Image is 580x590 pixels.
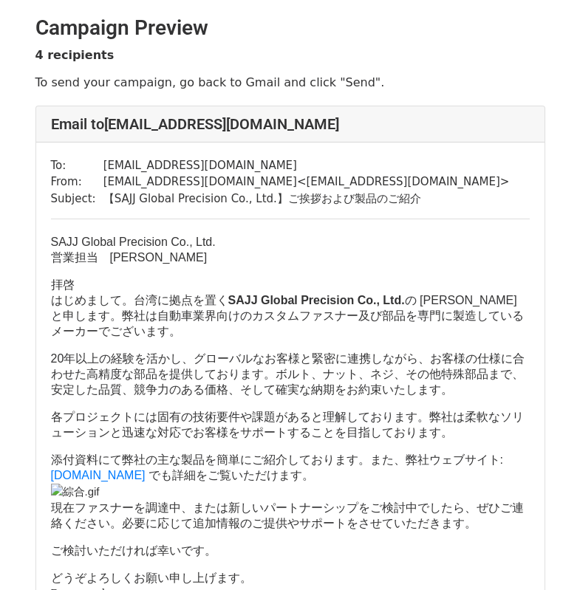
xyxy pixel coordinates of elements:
[51,278,524,337] font: 拝啓 はじめまして。台湾に拠点を置く の [PERSON_NAME] と申します。 弊社は自動車業界向けのカスタムファスナー及び部品を専門に製造 しているメーカーでございます。
[35,16,545,41] h2: Campaign Preview
[51,572,252,584] font: どうぞよろしくお願い申し上げます。
[51,484,100,501] img: 綜合.gif
[51,469,146,481] a: [DOMAIN_NAME]
[228,294,405,306] strong: SAJJ Global Precision Co., Ltd.
[51,236,216,264] font: SAJJ Global Precision Co., Ltd. 営業担当 [PERSON_NAME]
[35,48,115,62] strong: 4 recipients
[51,352,525,396] font: 20年以上の経験を活かし、 グローバルなお客様と緊密に連携しながら、 お客様の仕様に合わせた高精度な部品を提供しております。 ボルト、ナット、ネジ、その他特殊部品まで、安定した品質、 競争力のあ...
[51,411,524,439] font: 各プロジェクトには固有の技術要件や課題があると理解しておりま す。 弊社は柔軟なソリューションと迅速な対応でお客様をサポートする ことを目指しております。
[103,191,510,207] td: 【SAJJ Global Precision Co., Ltd.】ご挨拶および製品のご紹介
[103,174,510,191] td: [EMAIL_ADDRESS][DOMAIN_NAME] < [EMAIL_ADDRESS][DOMAIN_NAME] >
[35,75,545,90] p: To send your campaign, go back to Gmail and click "Send".
[103,157,510,174] td: [EMAIL_ADDRESS][DOMAIN_NAME]
[51,544,216,557] font: ご検討いただければ幸いです。
[51,453,503,481] font: 添付資料にて弊社の主な製品を簡単にご紹介しております。また、 弊社ウェブサイト: 。
[51,191,103,207] td: Subject:
[51,174,103,191] td: From:
[51,115,530,133] h4: Email to [EMAIL_ADDRESS][DOMAIN_NAME]
[51,501,524,529] font: 現在ファスナーを調達中、 または新しいパートナーシップをご検討中でしたら、 ぜひご連絡ください。 必要に応じて追加情報のご提供やサポートをさせていただきます。
[149,469,302,481] a: で も詳細をご覧いただけます
[51,157,103,174] td: To:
